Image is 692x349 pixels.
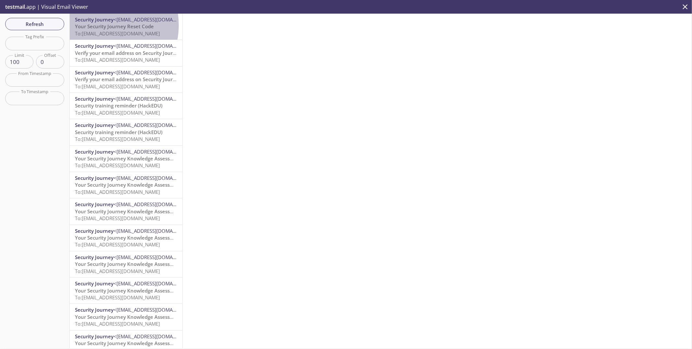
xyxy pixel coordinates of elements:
span: Security Journey [75,175,114,181]
span: Security Journey [75,148,114,155]
span: Security Journey [75,122,114,128]
span: <[EMAIL_ADDRESS][DOMAIN_NAME]> [114,280,198,287]
span: <[EMAIL_ADDRESS][DOMAIN_NAME]> [114,306,198,313]
span: Verify your email address on Security Journey [75,76,181,82]
button: Refresh [5,18,64,30]
span: To: [EMAIL_ADDRESS][DOMAIN_NAME] [75,268,160,274]
span: Security Journey [75,306,114,313]
span: Your Security Journey Knowledge Assessment is Waiting [75,314,206,320]
span: Security training reminder (HackEDU) [75,102,163,109]
span: To: [EMAIL_ADDRESS][DOMAIN_NAME] [75,83,160,90]
span: <[EMAIL_ADDRESS][DOMAIN_NAME]> [114,16,198,23]
span: To: [EMAIL_ADDRESS][DOMAIN_NAME] [75,136,160,142]
div: Security Journey<[EMAIL_ADDRESS][DOMAIN_NAME]>Your Security Journey Reset CodeTo:[EMAIL_ADDRESS][... [70,14,182,40]
span: Your Security Journey Reset Code [75,23,154,30]
span: <[EMAIL_ADDRESS][DOMAIN_NAME]> [114,95,198,102]
span: Security Journey [75,16,114,23]
div: Security Journey<[EMAIL_ADDRESS][DOMAIN_NAME]>Your Security Journey Knowledge Assessment is Waiti... [70,146,182,172]
span: To: [EMAIL_ADDRESS][DOMAIN_NAME] [75,30,160,37]
span: To: [EMAIL_ADDRESS][DOMAIN_NAME] [75,320,160,327]
span: To: [EMAIL_ADDRESS][DOMAIN_NAME] [75,294,160,301]
span: <[EMAIL_ADDRESS][DOMAIN_NAME]> [114,122,198,128]
span: Security Journey [75,43,114,49]
span: <[EMAIL_ADDRESS][DOMAIN_NAME]> [114,333,198,340]
div: Security Journey<[EMAIL_ADDRESS][DOMAIN_NAME]>Your Security Journey Knowledge Assessment is Waiti... [70,251,182,277]
span: To: [EMAIL_ADDRESS][DOMAIN_NAME] [75,162,160,168]
span: Your Security Journey Knowledge Assessment is Waiting [75,155,206,162]
span: Your Security Journey Knowledge Assessment is Waiting [75,340,206,346]
span: To: [EMAIL_ADDRESS][DOMAIN_NAME] [75,215,160,221]
div: Security Journey<[EMAIL_ADDRESS][DOMAIN_NAME]>Security training reminder (HackEDU)To:[EMAIL_ADDRE... [70,93,182,119]
span: Security Journey [75,201,114,207]
span: <[EMAIL_ADDRESS][DOMAIN_NAME]> [114,228,198,234]
span: Your Security Journey Knowledge Assessment is Waiting [75,208,206,215]
span: testmail [5,3,25,10]
div: Security Journey<[EMAIL_ADDRESS][DOMAIN_NAME]>Your Security Journey Knowledge Assessment is Waiti... [70,225,182,251]
span: Verify your email address on Security Journey [75,50,181,56]
span: <[EMAIL_ADDRESS][DOMAIN_NAME]> [114,69,198,76]
div: Security Journey<[EMAIL_ADDRESS][DOMAIN_NAME]>Your Security Journey Knowledge Assessment is Waiti... [70,304,182,330]
span: To: [EMAIL_ADDRESS][DOMAIN_NAME] [75,241,160,248]
span: <[EMAIL_ADDRESS][DOMAIN_NAME]> [114,254,198,260]
div: Security Journey<[EMAIL_ADDRESS][DOMAIN_NAME]>Verify your email address on Security JourneyTo:[EM... [70,40,182,66]
span: Refresh [10,20,59,28]
span: Security Journey [75,228,114,234]
span: <[EMAIL_ADDRESS][DOMAIN_NAME]> [114,43,198,49]
span: To: [EMAIL_ADDRESS][DOMAIN_NAME] [75,56,160,63]
span: Security training reminder (HackEDU) [75,129,163,135]
span: Security Journey [75,95,114,102]
span: Security Journey [75,333,114,340]
span: To: [EMAIL_ADDRESS][DOMAIN_NAME] [75,109,160,116]
span: Security Journey [75,254,114,260]
span: Security Journey [75,280,114,287]
div: Security Journey<[EMAIL_ADDRESS][DOMAIN_NAME]>Your Security Journey Knowledge Assessment is Waiti... [70,172,182,198]
span: <[EMAIL_ADDRESS][DOMAIN_NAME]> [114,175,198,181]
div: Security Journey<[EMAIL_ADDRESS][DOMAIN_NAME]>Your Security Journey Knowledge Assessment is Waiti... [70,198,182,224]
div: Security Journey<[EMAIL_ADDRESS][DOMAIN_NAME]>Your Security Journey Knowledge Assessment is Waiti... [70,278,182,304]
span: <[EMAIL_ADDRESS][DOMAIN_NAME]> [114,148,198,155]
span: Your Security Journey Knowledge Assessment is Waiting [75,181,206,188]
span: Your Security Journey Knowledge Assessment is Waiting [75,287,206,294]
span: To: [EMAIL_ADDRESS][DOMAIN_NAME] [75,189,160,195]
span: Your Security Journey Knowledge Assessment is Waiting [75,261,206,267]
span: Your Security Journey Knowledge Assessment is Waiting [75,234,206,241]
span: <[EMAIL_ADDRESS][DOMAIN_NAME]> [114,201,198,207]
span: Security Journey [75,69,114,76]
div: Security Journey<[EMAIL_ADDRESS][DOMAIN_NAME]>Verify your email address on Security JourneyTo:[EM... [70,67,182,93]
div: Security Journey<[EMAIL_ADDRESS][DOMAIN_NAME]>Security training reminder (HackEDU)To:[EMAIL_ADDRE... [70,119,182,145]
